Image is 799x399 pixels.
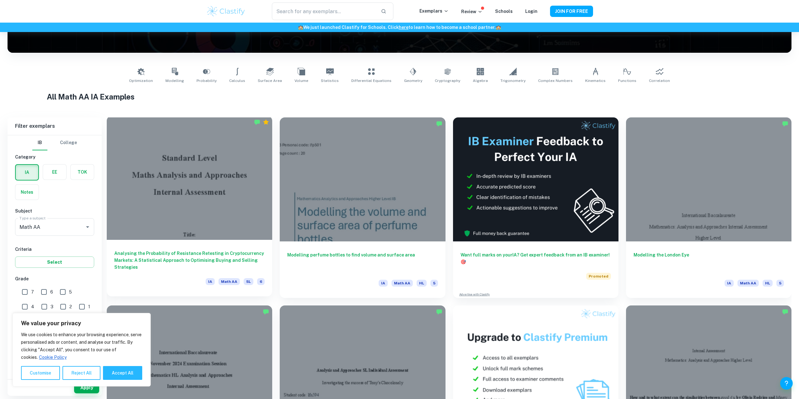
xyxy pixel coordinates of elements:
[21,331,142,361] p: We use cookies to enhance your browsing experience, serve personalised ads or content, and analys...
[550,6,593,17] button: JOIN FOR FREE
[417,280,427,287] span: HL
[219,278,240,285] span: Math AA
[618,78,636,84] span: Functions
[83,223,92,231] button: Open
[1,24,798,31] h6: We just launched Clastify for Schools. Click to learn how to become a school partner.
[351,78,391,84] span: Differential Equations
[500,78,526,84] span: Trigonometry
[103,366,142,380] button: Accept All
[254,119,260,125] img: Marked
[88,303,90,310] span: 1
[298,25,303,30] span: 🏫
[31,288,34,295] span: 7
[399,25,408,30] a: here
[780,377,793,390] button: Help and Feedback
[47,91,752,102] h1: All Math AA IA Examples
[538,78,573,84] span: Complex Numbers
[280,117,445,298] a: Modelling perfume bottles to find volume and surface areaIAMath AAHL5
[32,135,47,150] button: IB
[107,117,272,298] a: Analysing the Probability of Resistance Retesting in Cryptocurrency Markets: A Statistical Approa...
[129,78,153,84] span: Optimization
[782,309,788,315] img: Marked
[321,78,339,84] span: Statistics
[15,246,94,253] h6: Criteria
[197,78,217,84] span: Probability
[50,288,53,295] span: 6
[525,9,537,14] a: Login
[21,320,142,327] p: We value your privacy
[430,280,438,287] span: 5
[13,313,151,386] div: We value your privacy
[43,164,66,180] button: EE
[165,78,184,84] span: Modelling
[206,278,215,285] span: IA
[436,121,442,127] img: Marked
[263,119,269,125] div: Premium
[69,303,72,310] span: 2
[585,78,606,84] span: Kinematics
[586,273,611,280] span: Promoted
[8,117,102,135] h6: Filter exemplars
[495,9,513,14] a: Schools
[459,292,490,297] a: Advertise with Clastify
[229,78,245,84] span: Calculus
[244,278,253,285] span: SL
[453,117,618,241] img: Thumbnail
[287,251,438,272] h6: Modelling perfume bottles to find volume and surface area
[114,250,265,271] h6: Analysing the Probability of Resistance Retesting in Cryptocurrency Markets: A Statistical Approa...
[294,78,308,84] span: Volume
[21,366,60,380] button: Customise
[15,185,39,200] button: Notes
[649,78,670,84] span: Correlation
[379,280,388,287] span: IA
[272,3,375,20] input: Search for any exemplars...
[71,164,94,180] button: TOK
[19,215,46,221] label: Type a subject
[258,78,282,84] span: Surface Area
[634,251,784,272] h6: Modelling the London Eye
[206,5,246,18] img: Clastify logo
[16,165,38,180] button: IA
[62,366,100,380] button: Reject All
[453,117,618,298] a: Want full marks on yourIA? Get expert feedback from an IB examiner!PromotedAdvertise with Clastify
[60,135,77,150] button: College
[15,256,94,268] button: Select
[776,280,784,287] span: 5
[15,154,94,160] h6: Category
[39,354,67,360] a: Cookie Policy
[461,251,611,265] h6: Want full marks on your IA ? Get expert feedback from an IB examiner!
[15,208,94,214] h6: Subject
[15,275,94,282] h6: Grade
[74,382,99,393] button: Apply
[496,25,501,30] span: 🏫
[473,78,488,84] span: Algebra
[391,280,413,287] span: Math AA
[725,280,734,287] span: IA
[626,117,791,298] a: Modelling the London EyeIAMath AAHL5
[404,78,422,84] span: Geometry
[461,259,466,264] span: 🎯
[257,278,265,285] span: 6
[32,135,77,150] div: Filter type choice
[782,121,788,127] img: Marked
[31,303,34,310] span: 4
[419,8,449,14] p: Exemplars
[461,8,483,15] p: Review
[435,78,460,84] span: Cryptography
[436,309,442,315] img: Marked
[737,280,759,287] span: Math AA
[51,303,53,310] span: 3
[69,288,72,295] span: 5
[263,309,269,315] img: Marked
[763,280,773,287] span: HL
